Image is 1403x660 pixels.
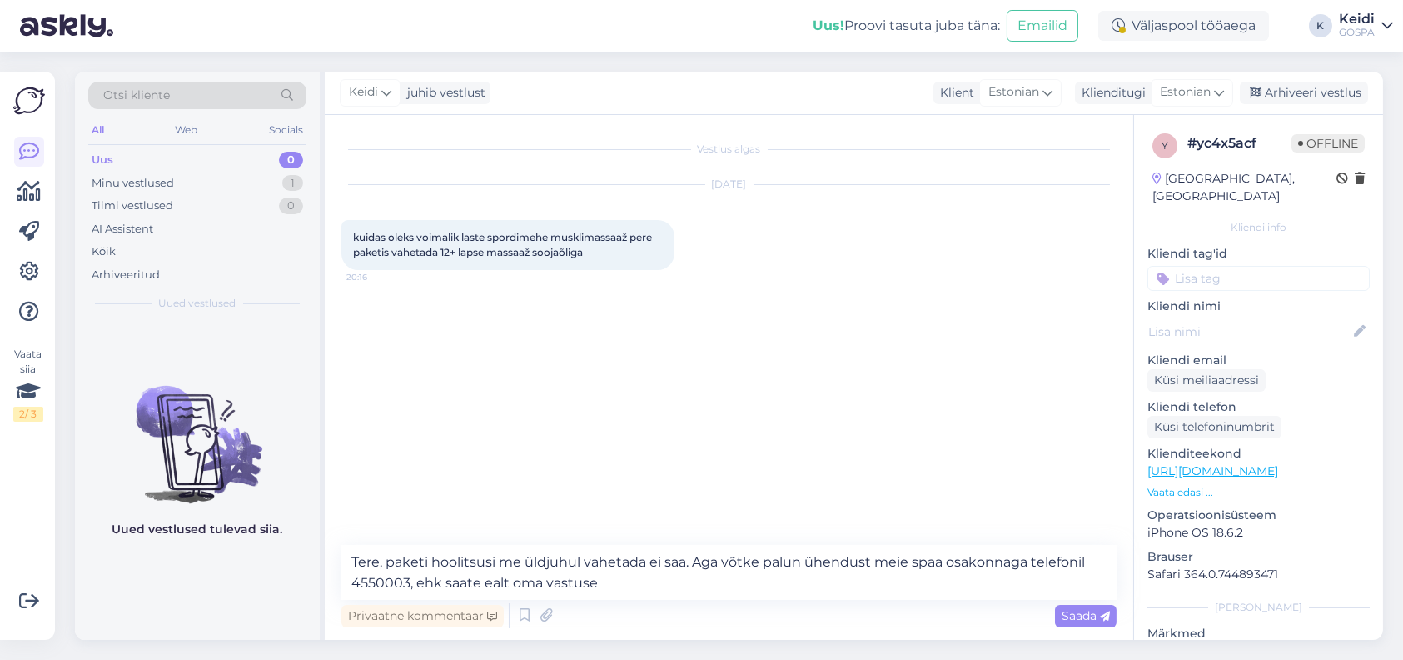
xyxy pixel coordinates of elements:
div: [DATE] [341,177,1117,192]
div: Väljaspool tööaega [1098,11,1269,41]
span: Saada [1062,608,1110,623]
div: Arhiveeri vestlus [1240,82,1368,104]
a: KeidiGOSPA [1339,12,1393,39]
p: Kliendi nimi [1147,297,1370,315]
input: Lisa nimi [1148,322,1351,341]
div: Uus [92,152,113,168]
div: # yc4x5acf [1187,133,1291,153]
div: Vaata siia [13,347,43,422]
div: Web [172,119,201,141]
span: Estonian [1160,83,1211,102]
div: Minu vestlused [92,175,174,192]
p: Uued vestlused tulevad siia. [112,521,283,538]
div: Klient [933,84,974,102]
p: Vaata edasi ... [1147,485,1370,500]
div: All [88,119,107,141]
span: kuidas oleks voimalik laste spordimehe musklimassaaž pere paketis vahetada 12+ lapse massaaž sooj... [353,231,654,258]
p: iPhone OS 18.6.2 [1147,524,1370,542]
span: Uued vestlused [159,296,236,311]
div: Arhiveeritud [92,267,160,283]
p: Operatsioonisüsteem [1147,507,1370,524]
div: AI Assistent [92,221,153,237]
p: Klienditeekond [1147,445,1370,462]
div: 0 [279,152,303,168]
div: Klienditugi [1075,84,1146,102]
span: Keidi [349,83,378,102]
div: Socials [266,119,306,141]
span: y [1162,139,1168,152]
div: Kõik [92,243,116,260]
div: GOSPA [1339,26,1375,39]
div: Kliendi info [1147,220,1370,235]
div: Keidi [1339,12,1375,26]
p: Kliendi telefon [1147,398,1370,416]
div: K [1309,14,1332,37]
button: Emailid [1007,10,1078,42]
div: juhib vestlust [401,84,485,102]
img: Askly Logo [13,85,45,117]
div: Küsi meiliaadressi [1147,369,1266,392]
p: Safari 364.0.744893471 [1147,566,1370,583]
p: Kliendi tag'id [1147,245,1370,262]
input: Lisa tag [1147,266,1370,291]
span: 20:16 [346,271,409,283]
div: 0 [279,197,303,214]
div: Tiimi vestlused [92,197,173,214]
b: Uus! [813,17,844,33]
span: Otsi kliente [103,87,170,104]
p: Märkmed [1147,625,1370,642]
span: Offline [1291,134,1365,152]
div: [PERSON_NAME] [1147,600,1370,615]
div: Vestlus algas [341,142,1117,157]
div: 2 / 3 [13,407,43,422]
img: No chats [75,356,320,506]
a: [URL][DOMAIN_NAME] [1147,463,1278,478]
div: Küsi telefoninumbrit [1147,416,1281,438]
span: Estonian [988,83,1039,102]
textarea: Tere, paketi hoolitsusi me üldjuhul vahetada ei saa. Aga võtke palun ühendust meie spaa osakonnag... [341,545,1117,600]
div: 1 [282,175,303,192]
div: [GEOGRAPHIC_DATA], [GEOGRAPHIC_DATA] [1152,170,1336,205]
div: Proovi tasuta juba täna: [813,16,1000,36]
p: Brauser [1147,548,1370,566]
div: Privaatne kommentaar [341,605,504,627]
p: Kliendi email [1147,352,1370,369]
